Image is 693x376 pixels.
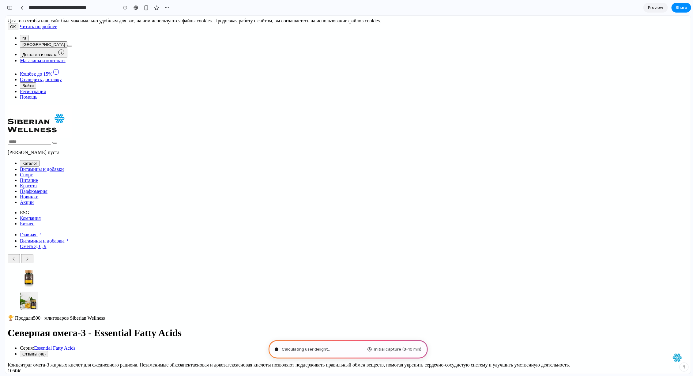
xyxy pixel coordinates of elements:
a: Витамины и добавки [15,151,58,156]
div: 🏆 Продали товаров Siberian Wellness [2,299,683,305]
span: Calculating user delight .. [282,346,330,352]
a: Читать подробнее [14,8,52,13]
div: 21 [2,358,683,365]
span: 500+ млн [28,300,47,305]
a: Парфюмерия [15,173,42,178]
div: Для того чтобы наш сайт был максимально удобным для вас, на нем используются файлы cookies. Продо... [2,2,683,8]
button: Каталог [15,145,34,151]
button: Share [672,3,691,13]
a: Отследить доставку [15,61,57,66]
span: Главная [15,216,31,222]
a: Главная [15,216,37,222]
h1: Северная омега-3 - Essential Fatty Acids [2,312,683,323]
button: [GEOGRAPHIC_DATA] [15,26,62,32]
a: Акции [15,184,28,189]
button: OK [2,8,13,14]
div: [GEOGRAPHIC_DATA] [17,27,60,31]
a: Спорт [15,156,28,162]
a: Питание [15,162,33,167]
div: ESG [15,194,683,200]
span: Preview [648,5,663,11]
button: Войти [15,67,31,73]
button: Доставка и оплата [15,32,62,42]
a: Омега 3, 6, 9 [15,228,41,233]
span: 1050 [2,352,12,358]
a: Бизнес [15,205,29,211]
span: Витамины и добавки [15,223,58,228]
a: Регистрация [15,73,41,78]
button: ru [15,19,23,26]
a: Essential Fatty Acids [29,330,70,335]
span: Share [676,5,687,11]
li: Серия: [15,330,683,335]
a: Помощь [15,79,32,84]
a: Витамины и добавки [15,223,65,228]
span: Initial capture (3–10 min) [375,346,422,352]
a: Компания [15,200,36,205]
sup: б [7,358,9,363]
button: Отзывы (48) [15,335,43,342]
a: Новинки [15,179,33,184]
a: Кэшбэк до 15% [15,56,55,61]
div: [PERSON_NAME] пуста [2,134,683,140]
a: Магазины и контакты [15,42,60,47]
div: Концентрат омега-3 жирных кислот для ежедневного рациона. Незаменимые эйкозапентаеновая и докозаг... [2,347,683,352]
a: Красота [15,167,32,173]
span: ₽ [12,352,15,358]
a: Preview [643,3,668,13]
